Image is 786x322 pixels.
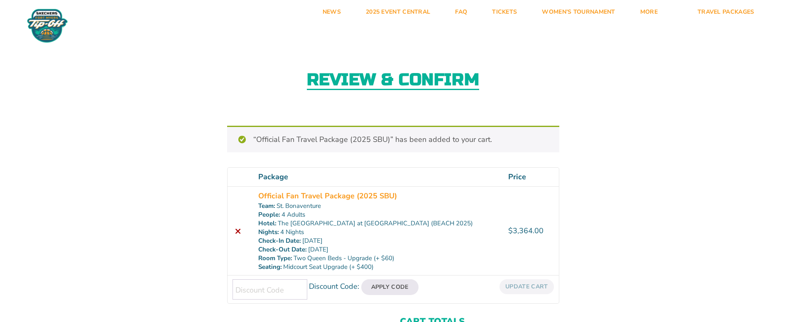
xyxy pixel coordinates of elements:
p: [DATE] [258,245,499,254]
p: 4 Nights [258,228,499,237]
p: 4 Adults [258,210,499,219]
dt: Nights: [258,228,279,237]
dt: Room Type: [258,254,292,263]
dt: People: [258,210,280,219]
a: Official Fan Travel Package (2025 SBU) [258,190,397,202]
th: Package [253,168,504,186]
h2: Review & Confirm [307,71,480,90]
input: Discount Code [233,279,307,300]
p: Two Queen Beds - Upgrade (+ $60) [258,254,499,263]
button: Apply Code [361,279,419,295]
img: Fort Myers Tip-Off [25,8,70,43]
dt: Hotel: [258,219,277,228]
bdi: 3,364.00 [508,226,544,236]
p: [DATE] [258,237,499,245]
a: Remove this item [233,225,244,237]
p: The [GEOGRAPHIC_DATA] at [GEOGRAPHIC_DATA] (BEACH 2025) [258,219,499,228]
label: Discount Code: [309,281,359,291]
p: Midcourt Seat Upgrade (+ $400) [258,263,499,271]
div: “Official Fan Travel Package (2025 SBU)” has been added to your cart. [227,126,559,152]
dt: Check-Out Date: [258,245,307,254]
dt: Team: [258,202,275,210]
p: St. Bonaventure [258,202,499,210]
th: Price [503,168,558,186]
span: $ [508,226,513,236]
button: Update cart [500,279,553,294]
dt: Check-In Date: [258,237,301,245]
dt: Seating: [258,263,282,271]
